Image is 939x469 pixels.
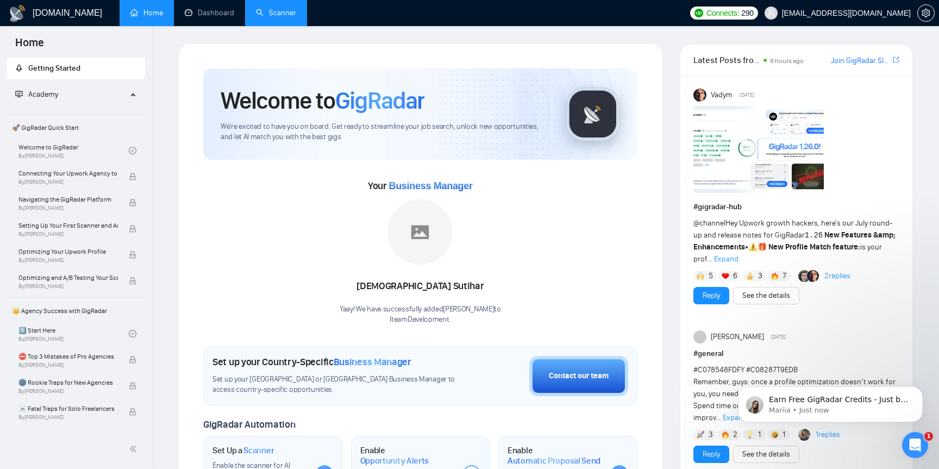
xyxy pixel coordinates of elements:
[18,414,118,421] span: By [PERSON_NAME]
[18,257,118,264] span: By [PERSON_NAME]
[742,448,790,460] a: See the details
[129,408,136,416] span: lock
[693,218,896,264] span: Hey Upwork growth hackers, here's our July round-up and release notes for GigRadar • is your prof...
[18,403,118,414] span: ☠️ Fatal Traps for Solo Freelancers
[917,4,935,22] button: setting
[693,287,729,304] button: Reply
[129,277,136,285] span: lock
[15,90,58,99] span: Academy
[709,271,713,282] span: 5
[334,356,411,368] span: Business Manager
[709,429,713,440] span: 3
[748,242,758,252] span: ⚠️
[18,220,118,231] span: Setting Up Your First Scanner and Auto-Bidder
[256,8,296,17] a: searchScanner
[693,348,899,360] h1: # general
[129,225,136,233] span: lock
[221,122,548,142] span: We're excited to have you on board. Get ready to streamline your job search, unlock new opportuni...
[7,35,53,58] span: Home
[8,117,144,139] span: 🚀 GigRadar Quick Start
[129,173,136,180] span: lock
[758,271,762,282] span: 3
[693,53,760,67] span: Latest Posts from the GigRadar Community
[18,377,118,388] span: 🌚 Rookie Traps for New Agencies
[693,365,896,422] span: Remember, guys: once a profile optimization doesn’t work for you, you need to update it weekly or...
[28,90,58,99] span: Academy
[798,270,810,282] img: Alex B
[508,455,600,466] span: Automatic Proposal Send
[203,418,295,430] span: GigRadar Automation
[18,168,118,179] span: Connecting Your Upwork Agency to GigRadar
[742,290,790,302] a: See the details
[706,7,739,19] span: Connects:
[711,89,733,101] span: Vadym
[129,199,136,207] span: lock
[340,315,501,325] p: IteamDevelopment .
[18,322,129,346] a: 1️⃣ Start HereBy[PERSON_NAME]
[918,9,934,17] span: setting
[697,272,704,280] img: 🙌
[694,9,703,17] img: upwork-logo.png
[893,55,899,65] a: export
[722,364,939,440] iframe: Intercom notifications message
[335,86,424,115] span: GigRadar
[18,272,118,283] span: Optimizing and A/B Testing Your Scanner for Better Results
[697,431,704,439] img: 🚀
[8,300,144,322] span: 👑 Agency Success with GigRadar
[212,374,462,395] span: Set up your [GEOGRAPHIC_DATA] or [GEOGRAPHIC_DATA] Business Manager to access country-specific op...
[771,332,786,342] span: [DATE]
[693,446,729,463] button: Reply
[389,180,472,191] span: Business Manager
[18,246,118,257] span: Optimizing Your Upwork Profile
[212,356,411,368] h1: Set up your Country-Specific
[733,287,799,304] button: See the details
[893,55,899,64] span: export
[714,254,738,264] span: Expand
[693,89,706,102] img: Vadym
[566,87,620,141] img: gigradar-logo.png
[18,179,118,185] span: By [PERSON_NAME]
[771,272,779,280] img: 🔥
[831,55,891,67] a: Join GigRadar Slack Community
[733,446,799,463] button: See the details
[18,194,118,205] span: Navigating the GigRadar Platform
[360,445,455,466] h1: Enable
[9,5,26,22] img: logo
[360,455,429,466] span: Opportunity Alerts
[824,271,850,282] a: 2replies
[28,64,80,73] span: Getting Started
[746,272,754,280] img: 👍
[741,7,753,19] span: 290
[703,290,720,302] a: Reply
[722,272,729,280] img: ❤️
[185,8,234,17] a: dashboardDashboard
[767,9,775,17] span: user
[733,271,737,282] span: 6
[768,242,860,252] strong: New Profile Match feature:
[15,90,23,98] span: fund-projection-screen
[129,443,140,454] span: double-left
[917,9,935,17] a: setting
[758,242,767,252] span: 🎁
[693,218,725,228] span: @channel
[902,432,928,458] iframe: Intercom live chat
[221,86,424,115] h1: Welcome to
[7,58,145,79] li: Getting Started
[340,277,501,296] div: [DEMOGRAPHIC_DATA] Sutihar
[508,445,602,466] h1: Enable
[243,445,274,456] span: Scanner
[129,382,136,390] span: lock
[711,331,764,343] span: [PERSON_NAME]
[805,231,823,240] code: 1.26
[740,90,754,100] span: [DATE]
[703,448,720,460] a: Reply
[212,445,274,456] h1: Set Up a
[129,356,136,364] span: lock
[18,231,118,237] span: By [PERSON_NAME]
[130,8,163,17] a: homeHome
[18,362,118,368] span: By [PERSON_NAME]
[770,57,804,65] span: 8 hours ago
